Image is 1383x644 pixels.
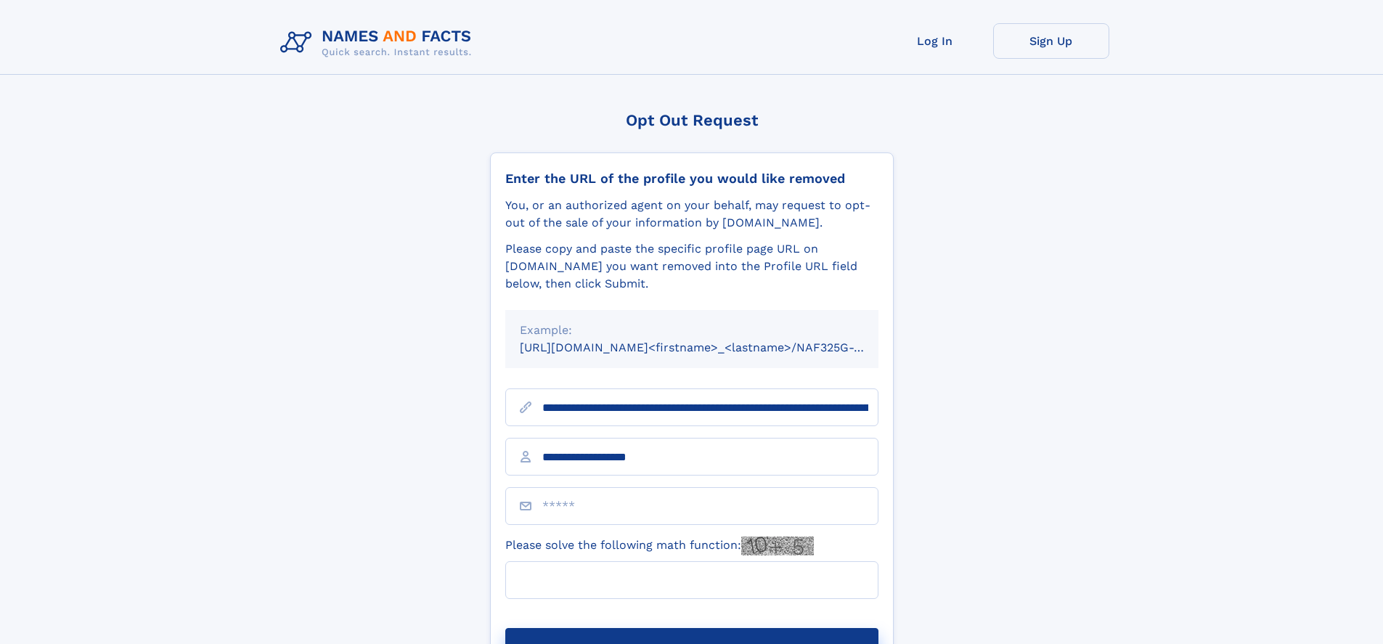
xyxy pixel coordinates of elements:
[505,537,814,555] label: Please solve the following math function:
[505,240,878,293] div: Please copy and paste the specific profile page URL on [DOMAIN_NAME] you want removed into the Pr...
[877,23,993,59] a: Log In
[274,23,484,62] img: Logo Names and Facts
[520,341,906,354] small: [URL][DOMAIN_NAME]<firstname>_<lastname>/NAF325G-xxxxxxxx
[993,23,1109,59] a: Sign Up
[505,197,878,232] div: You, or an authorized agent on your behalf, may request to opt-out of the sale of your informatio...
[490,111,894,129] div: Opt Out Request
[520,322,864,339] div: Example:
[505,171,878,187] div: Enter the URL of the profile you would like removed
